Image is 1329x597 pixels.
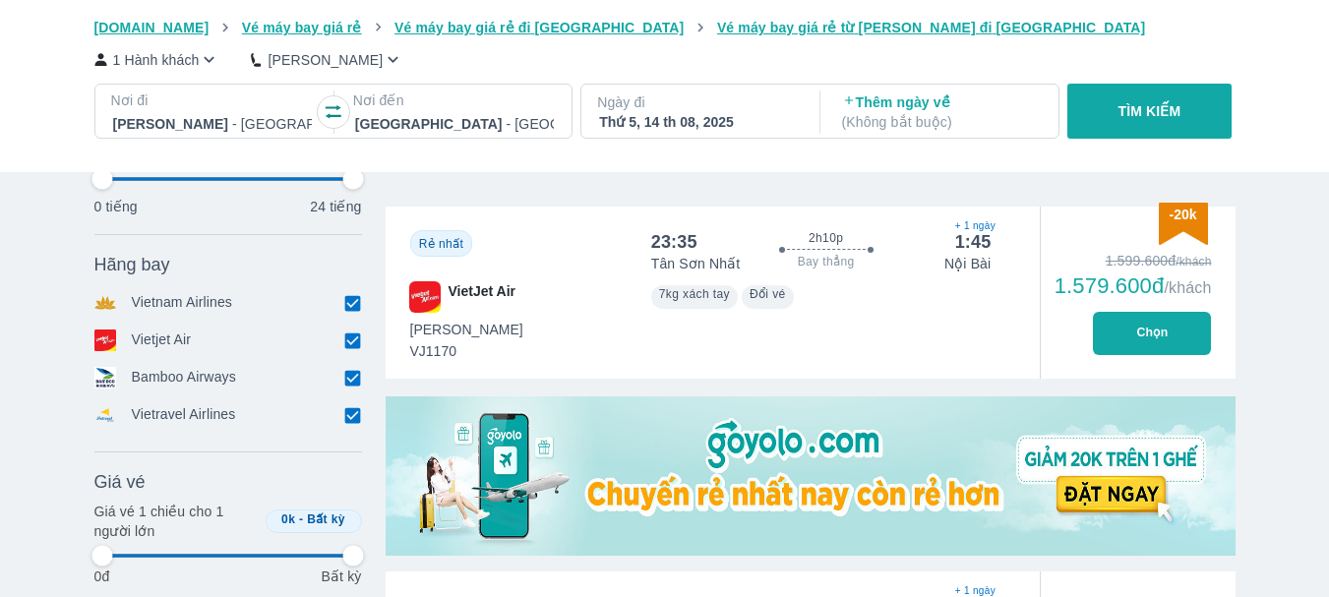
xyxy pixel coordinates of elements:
[251,49,403,70] button: [PERSON_NAME]
[94,502,258,541] p: Giá vé 1 chiều cho 1 người lớn
[955,218,992,234] span: + 1 ngày
[310,197,361,216] p: 24 tiếng
[94,20,210,35] span: [DOMAIN_NAME]
[597,92,800,112] p: Ngày đi
[1164,279,1211,296] span: /khách
[410,341,523,361] span: VJ1170
[94,197,138,216] p: 0 tiếng
[659,287,730,301] span: 7kg xách tay
[410,320,523,339] span: [PERSON_NAME]
[132,367,236,388] p: Bamboo Airways
[132,292,233,314] p: Vietnam Airlines
[132,404,236,426] p: Vietravel Airlines
[1169,207,1196,222] span: -20k
[1093,312,1211,355] button: Chọn
[111,90,314,110] p: Nơi đi
[955,230,992,254] div: 1:45
[842,112,1041,132] p: ( Không bắt buộc )
[268,50,383,70] p: [PERSON_NAME]
[113,50,200,70] p: 1 Hành khách
[842,92,1041,132] p: Thêm ngày về
[419,237,463,251] span: Rẻ nhất
[717,20,1146,35] span: Vé máy bay giá rẻ từ [PERSON_NAME] đi [GEOGRAPHIC_DATA]
[1055,274,1212,298] div: 1.579.600đ
[651,254,741,273] p: Tân Sơn Nhất
[1055,251,1212,270] div: 1.599.600đ
[242,20,362,35] span: Vé máy bay giá rẻ
[299,512,303,526] span: -
[394,20,684,35] span: Vé máy bay giá rẻ đi [GEOGRAPHIC_DATA]
[281,512,295,526] span: 0k
[449,281,515,313] span: VietJet Air
[1159,203,1208,245] img: discount
[651,230,697,254] div: 23:35
[132,329,192,351] p: Vietjet Air
[386,396,1236,556] img: media-0
[409,281,441,313] img: VJ
[1118,101,1181,121] p: TÌM KIẾM
[750,287,786,301] span: Đổi vé
[944,254,991,273] p: Nội Bài
[94,567,110,586] p: 0đ
[94,470,146,494] span: Giá vé
[94,253,170,276] span: Hãng bay
[809,230,843,246] span: 2h10p
[599,112,798,132] div: Thứ 5, 14 th 08, 2025
[307,512,345,526] span: Bất kỳ
[321,567,361,586] p: Bất kỳ
[94,49,220,70] button: 1 Hành khách
[94,18,1236,37] nav: breadcrumb
[353,90,556,110] p: Nơi đến
[1067,84,1232,139] button: TÌM KIẾM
